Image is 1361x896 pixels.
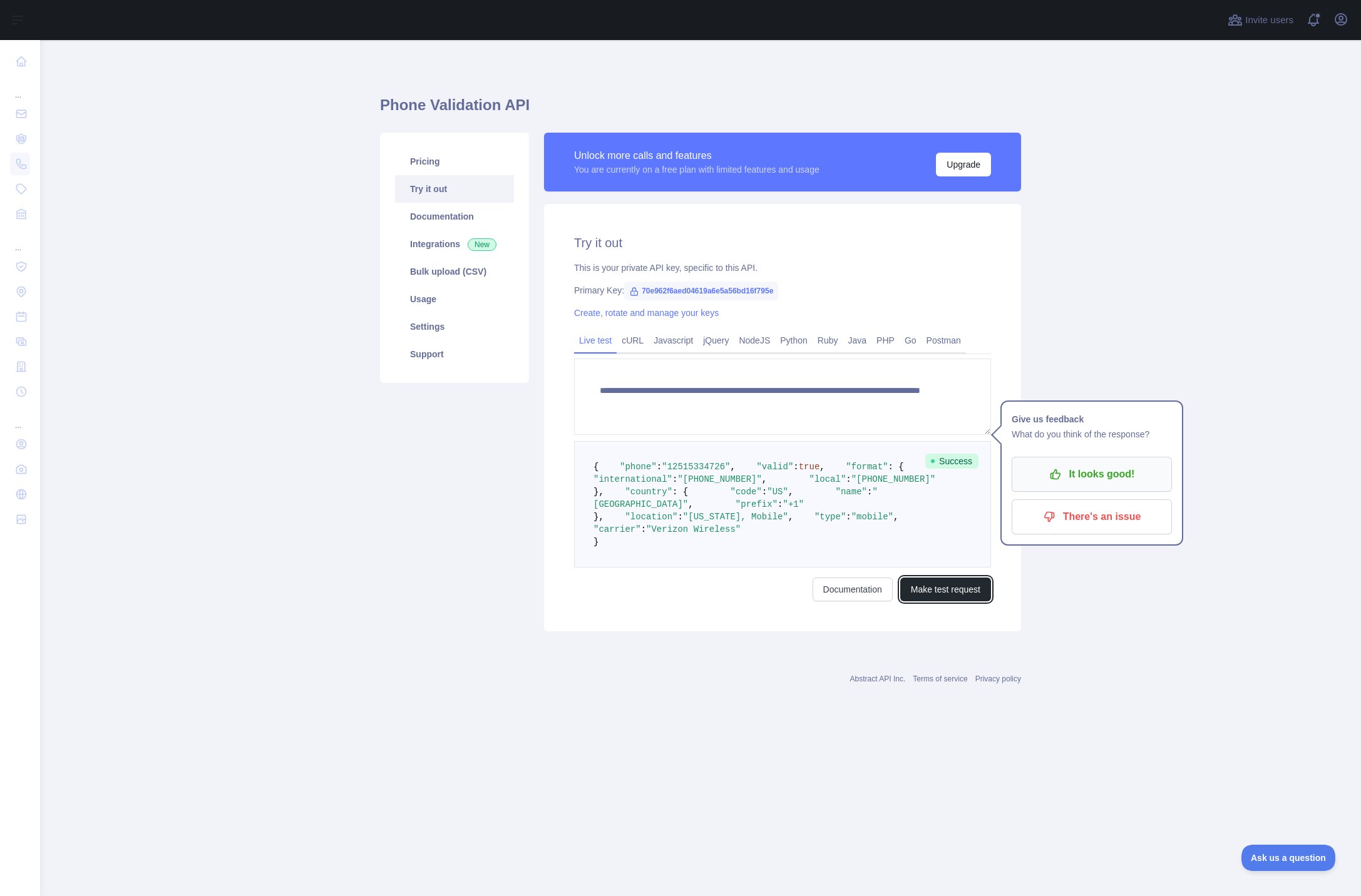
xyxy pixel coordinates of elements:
span: "international" [593,474,672,484]
iframe: Toggle Customer Support [1241,845,1336,871]
span: { [593,462,598,472]
span: : [778,499,783,509]
span: New [468,238,496,251]
a: Documentation [813,578,893,601]
h1: Give us feedback [1012,412,1172,427]
a: jQuery [698,330,734,350]
button: Upgrade [936,153,991,176]
span: : [672,474,677,484]
a: Terms of service [913,675,967,683]
a: Abstract API Inc. [850,675,906,683]
a: Pricing [395,148,514,175]
a: Integrations New [395,230,514,258]
div: You are currently on a free plan with limited features and usage [574,163,819,176]
span: Success [925,454,978,469]
a: Try it out [395,175,514,203]
span: : [793,462,798,472]
h2: Try it out [574,234,991,252]
a: Usage [395,285,514,313]
a: Python [775,330,813,350]
p: What do you think of the response? [1012,427,1172,442]
button: Invite users [1225,10,1296,30]
span: "location" [625,512,677,522]
span: true [799,462,820,472]
span: : [677,512,682,522]
span: "valid" [756,462,793,472]
div: ... [10,75,30,100]
span: "+1" [783,499,804,509]
span: , [762,474,767,484]
a: Create, rotate and manage your keys [574,308,719,318]
span: Invite users [1245,13,1293,28]
div: ... [10,228,30,253]
span: }, [593,487,604,497]
div: Primary Key: [574,284,991,297]
span: , [730,462,735,472]
a: NodeJS [734,330,775,350]
span: "format" [846,462,888,472]
span: } [593,537,598,547]
span: "name" [836,487,867,497]
a: PHP [871,330,900,350]
a: Settings [395,313,514,340]
span: "code" [730,487,761,497]
span: : [846,512,851,522]
span: : [762,487,767,497]
a: Javascript [649,330,698,350]
div: This is your private API key, specific to this API. [574,262,991,274]
span: : [846,474,851,484]
a: Support [395,340,514,368]
button: Make test request [900,578,991,601]
span: , [819,462,824,472]
span: 70e962f6aed04619a6e5a56bd16f795e [624,282,778,300]
span: "12515334726" [662,462,730,472]
a: Java [843,330,872,350]
span: "[US_STATE], Mobile" [683,512,788,522]
span: "US" [767,487,788,497]
span: : [641,524,646,534]
a: Privacy policy [975,675,1021,683]
a: Go [900,330,922,350]
a: Live test [574,330,617,350]
h1: Phone Validation API [380,95,1021,125]
span: "[PHONE_NUMBER]" [677,474,761,484]
span: "Verizon Wireless" [646,524,741,534]
span: "type" [814,512,846,522]
span: , [788,512,793,522]
span: : [867,487,872,497]
span: "carrier" [593,524,641,534]
div: Unlock more calls and features [574,148,819,163]
span: "local" [809,474,846,484]
span: , [893,512,898,522]
span: , [788,487,793,497]
span: : [657,462,662,472]
span: : { [672,487,688,497]
a: Bulk upload (CSV) [395,258,514,285]
span: "[PHONE_NUMBER]" [851,474,935,484]
span: "prefix" [736,499,778,509]
span: , [688,499,693,509]
a: Postman [922,330,966,350]
span: "phone" [620,462,657,472]
span: : { [888,462,904,472]
span: "country" [625,487,672,497]
a: cURL [617,330,649,350]
span: "mobile" [851,512,893,522]
span: }, [593,512,604,522]
a: Ruby [813,330,843,350]
div: ... [10,405,30,430]
a: Documentation [395,203,514,230]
